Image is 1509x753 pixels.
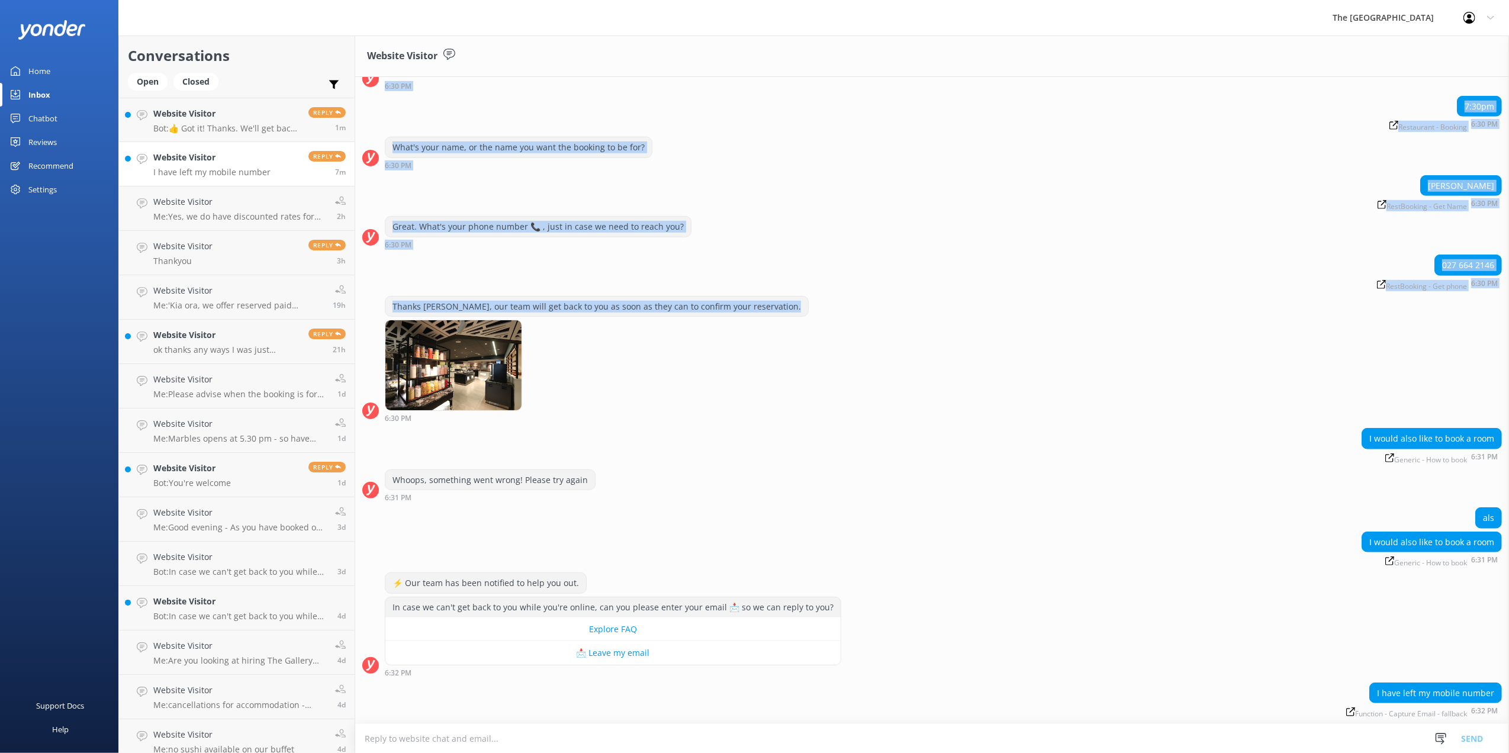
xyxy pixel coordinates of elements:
span: Sep 06 2025 08:41pm (UTC +12:00) Pacific/Auckland [333,345,346,355]
p: Me: Marbles opens at 5.30 pm - so have booked your table for 5.30pm [153,433,326,444]
div: Sep 07 2025 06:30pm (UTC +12:00) Pacific/Auckland [385,161,652,169]
img: yonder-white-logo.png [18,20,86,40]
strong: 6:30 PM [1471,121,1498,131]
span: Sep 03 2025 08:36pm (UTC +12:00) Pacific/Auckland [337,567,346,577]
a: Website VisitorMe:Marbles opens at 5.30 pm - so have booked your table for 5.30pm1d [119,408,355,453]
div: Sep 07 2025 06:30pm (UTC +12:00) Pacific/Auckland [385,240,691,249]
a: Website Visitorok thanks any ways I was just curious thanks !!Reply21h [119,320,355,364]
h4: Website Visitor [153,595,329,608]
div: Thanks [PERSON_NAME], our team will get back to you as soon as they can to confirm your reservation. [385,297,808,317]
p: Me: 'Kia ora, we offer reserved paid parking & limited paid EV charging stations at $30/day. In a... [153,300,324,311]
p: Thankyou [153,256,213,266]
div: 7:30pm [1457,96,1501,117]
a: Website VisitorMe:Are you looking at hiring The Gallery Room in [GEOGRAPHIC_DATA]?4d [119,630,355,675]
a: Website VisitorThankyouReply3h [119,231,355,275]
strong: 6:30 PM [1471,280,1498,290]
div: Great. What's your phone number 📞 , just in case we need to reach you? [385,217,691,237]
p: I have left my mobile number [153,167,271,178]
h4: Website Visitor [153,373,326,386]
div: Sep 07 2025 06:30pm (UTC +12:00) Pacific/Auckland [1385,120,1502,131]
p: Bot: You're welcome [153,478,231,488]
h4: Website Visitor [153,151,271,164]
span: Reply [308,462,346,472]
strong: 6:32 PM [1471,707,1498,717]
div: Home [28,59,50,83]
span: Sep 05 2025 07:32pm (UTC +12:00) Pacific/Auckland [337,478,346,488]
p: Me: Are you looking at hiring The Gallery Room in [GEOGRAPHIC_DATA]? [153,655,326,666]
h4: Website Visitor [153,728,294,741]
p: ok thanks any ways I was just curious thanks !! [153,345,300,355]
span: Function - Capture Email - fallback [1346,707,1467,717]
strong: 6:30 PM [385,242,411,249]
span: Sep 03 2025 09:48pm (UTC +12:00) Pacific/Auckland [337,522,346,532]
h4: Website Visitor [153,195,326,208]
span: Sep 07 2025 03:24pm (UTC +12:00) Pacific/Auckland [337,256,346,266]
p: Bot: In case we can't get back to you while you're online, can you please enter your email 📩 so w... [153,567,329,577]
a: Closed [173,75,224,88]
div: [PERSON_NAME] [1421,176,1501,196]
div: Sep 07 2025 06:30pm (UTC +12:00) Pacific/Auckland [1373,199,1502,210]
h4: Website Visitor [153,417,326,430]
p: Me: Yes, we do have discounted rates for dinner buffet if you book it with accommodation. [153,211,326,222]
h4: Website Visitor [153,107,300,120]
div: Sep 07 2025 06:30pm (UTC +12:00) Pacific/Auckland [1373,279,1502,290]
div: Sep 07 2025 06:32pm (UTC +12:00) Pacific/Auckland [1342,706,1502,717]
span: Reply [308,151,346,162]
button: 📩 Leave my email [385,641,841,665]
div: In case we can't get back to you while you're online, can you please enter your email 📩 so we can... [385,597,841,617]
span: Sep 06 2025 05:19pm (UTC +12:00) Pacific/Auckland [337,389,346,399]
span: Restaurant - Booking [1389,121,1467,131]
a: Website VisitorBot:In case we can't get back to you while you're online, can you please enter you... [119,586,355,630]
a: Website VisitorBot:You're welcomeReply1d [119,453,355,497]
div: Help [52,717,69,741]
span: Sep 06 2025 11:06pm (UTC +12:00) Pacific/Auckland [333,300,346,310]
div: als [1476,508,1501,528]
div: Sep 07 2025 06:31pm (UTC +12:00) Pacific/Auckland [385,493,596,501]
div: Closed [173,73,218,91]
strong: 6:32 PM [385,670,411,677]
span: Sep 03 2025 03:52pm (UTC +12:00) Pacific/Auckland [337,611,346,621]
a: Website VisitorMe:'Kia ora, we offer reserved paid parking & limited paid EV charging stations at... [119,275,355,320]
strong: 6:30 PM [385,83,411,90]
h4: Website Visitor [153,284,324,297]
p: Me: cancellations for accommodation - 24hrs prior to arrival when you make bookings direct [153,700,326,710]
div: Open [128,73,168,91]
h3: Website Visitor [367,49,437,64]
a: Website VisitorBot:👍 Got it! Thanks. We'll get back to you as soon as we canReply1m [119,98,355,142]
div: Settings [28,178,57,201]
button: Explore FAQ [385,617,841,641]
h4: Website Visitor [153,551,329,564]
span: Generic - How to book [1385,453,1467,464]
h2: Conversations [128,44,346,67]
h4: Website Visitor [153,240,213,253]
div: Reviews [28,130,57,154]
h4: Website Visitor [153,506,326,519]
a: Website VisitorMe:Please advise when the booking is for and what name was it booked under?1d [119,364,355,408]
strong: 6:30 PM [385,415,411,422]
a: Website VisitorMe:Good evening - As you have booked on a 3rd party booking site you will have to ... [119,497,355,542]
h4: Website Visitor [153,329,300,342]
div: Sep 07 2025 06:31pm (UTC +12:00) Pacific/Auckland [1362,452,1502,464]
p: Bot: 👍 Got it! Thanks. We'll get back to you as soon as we can [153,123,300,134]
strong: 6:30 PM [385,162,411,169]
span: Sep 07 2025 06:32pm (UTC +12:00) Pacific/Auckland [335,167,346,177]
p: Me: Please advise when the booking is for and what name was it booked under? [153,389,326,400]
div: ⚡ Our team has been notified to help you out. [385,573,586,593]
a: Website VisitorBot:In case we can't get back to you while you're online, can you please enter you... [119,542,355,586]
strong: 6:31 PM [1471,556,1498,567]
a: Website VisitorMe:Yes, we do have discounted rates for dinner buffet if you book it with accommod... [119,186,355,231]
p: Me: Good evening - As you have booked on a 3rd party booking site you will have to modify your re... [153,522,326,533]
div: Sep 07 2025 06:30pm (UTC +12:00) Pacific/Auckland [385,82,878,90]
h4: Website Visitor [153,639,326,652]
span: Reply [308,329,346,339]
p: Bot: In case we can't get back to you while you're online, can you please enter your email 📩 so w... [153,611,329,622]
h4: Website Visitor [153,462,231,475]
a: Website VisitorMe:cancellations for accommodation - 24hrs prior to arrival when you make bookings... [119,675,355,719]
a: Website VisitorI have left my mobile numberReply7m [119,142,355,186]
div: Sep 07 2025 06:31pm (UTC +12:00) Pacific/Auckland [1362,555,1502,567]
strong: 6:31 PM [385,494,411,501]
span: Reply [308,240,346,250]
a: Open [128,75,173,88]
span: Sep 06 2025 09:26am (UTC +12:00) Pacific/Auckland [337,433,346,443]
div: What's your name, or the name you want the booking to be for? [385,137,652,157]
